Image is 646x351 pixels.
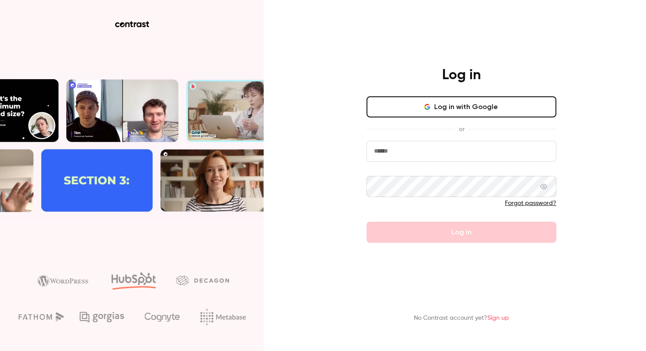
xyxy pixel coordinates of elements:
h4: Log in [442,66,481,84]
img: decagon [176,275,229,285]
a: Forgot password? [505,200,556,206]
p: No Contrast account yet? [414,314,509,323]
a: Sign up [487,315,509,321]
span: or [454,124,469,134]
button: Log in with Google [367,96,556,117]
